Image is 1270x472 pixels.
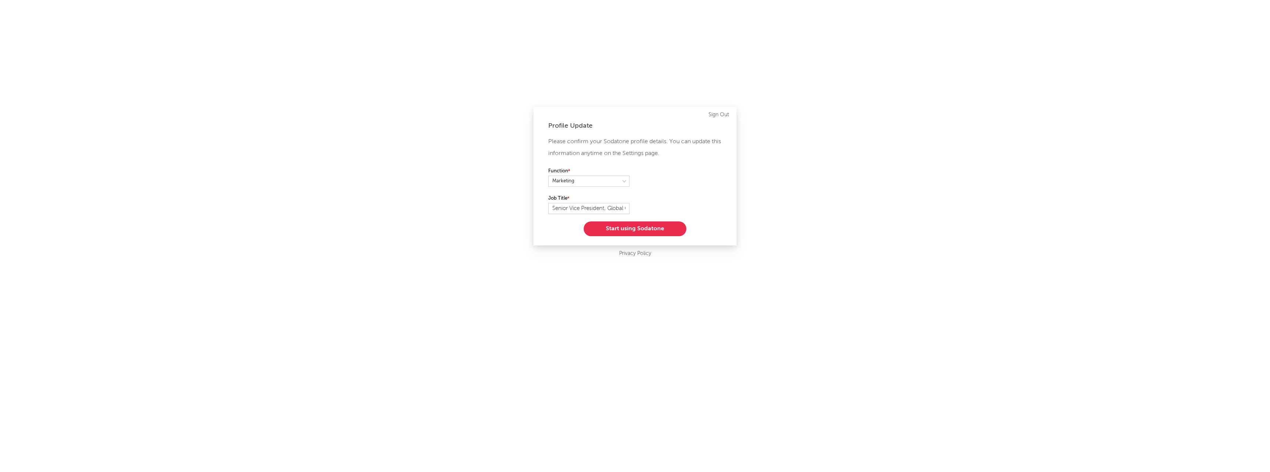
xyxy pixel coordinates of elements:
[619,249,651,258] a: Privacy Policy
[548,136,722,159] p: Please confirm your Sodatone profile details. You can update this information anytime on the Sett...
[584,221,686,236] button: Start using Sodatone
[548,121,722,130] div: Profile Update
[708,110,729,119] a: Sign Out
[548,194,629,203] label: Job Title
[548,167,629,176] label: Function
